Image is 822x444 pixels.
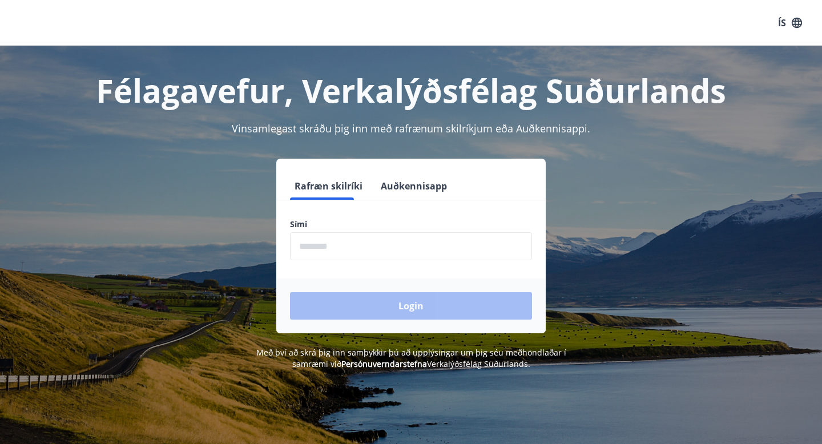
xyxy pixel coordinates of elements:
a: Persónuverndarstefna [341,358,427,369]
button: Rafræn skilríki [290,172,367,200]
label: Sími [290,219,532,230]
span: Með því að skrá þig inn samþykkir þú að upplýsingar um þig séu meðhöndlaðar í samræmi við Verkalý... [256,347,566,369]
button: ÍS [772,13,808,33]
span: Vinsamlegast skráðu þig inn með rafrænum skilríkjum eða Auðkennisappi. [232,122,590,135]
h1: Félagavefur, Verkalýðsfélag Suðurlands [14,68,808,112]
button: Auðkennisapp [376,172,452,200]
